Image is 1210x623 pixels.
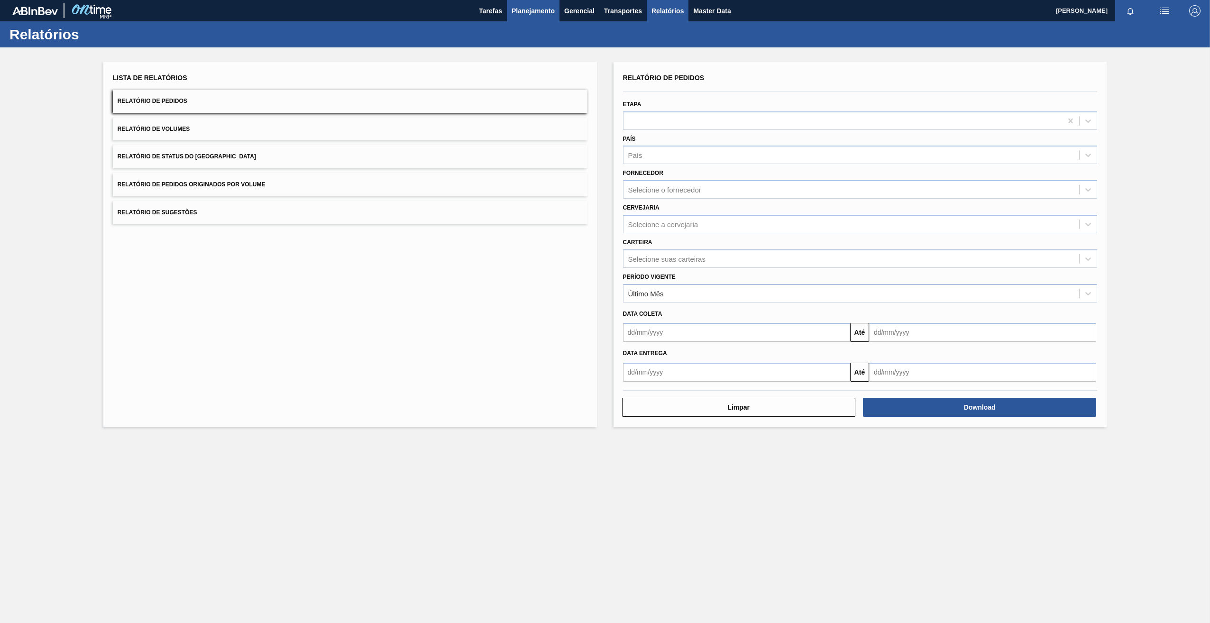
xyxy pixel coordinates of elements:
[118,153,256,160] span: Relatório de Status do [GEOGRAPHIC_DATA]
[604,5,642,17] span: Transportes
[850,363,869,382] button: Até
[628,186,701,194] div: Selecione o fornecedor
[113,118,587,141] button: Relatório de Volumes
[693,5,731,17] span: Master Data
[113,74,187,82] span: Lista de Relatórios
[623,204,660,211] label: Cervejaria
[1115,4,1146,18] button: Notificações
[623,170,663,176] label: Fornecedor
[623,311,662,317] span: Data coleta
[628,220,698,228] div: Selecione a cervejaria
[651,5,684,17] span: Relatórios
[628,289,664,297] div: Último Mês
[479,5,502,17] span: Tarefas
[512,5,555,17] span: Planejamento
[863,398,1096,417] button: Download
[118,209,197,216] span: Relatório de Sugestões
[623,101,642,108] label: Etapa
[623,239,652,246] label: Carteira
[628,255,706,263] div: Selecione suas carteiras
[113,90,587,113] button: Relatório de Pedidos
[623,74,705,82] span: Relatório de Pedidos
[623,363,850,382] input: dd/mm/yyyy
[622,398,855,417] button: Limpar
[623,323,850,342] input: dd/mm/yyyy
[12,7,58,15] img: TNhmsLtSVTkK8tSr43FrP2fwEKptu5GPRR3wAAAABJRU5ErkJggg==
[118,126,190,132] span: Relatório de Volumes
[9,29,178,40] h1: Relatórios
[623,274,676,280] label: Período Vigente
[850,323,869,342] button: Até
[113,173,587,196] button: Relatório de Pedidos Originados por Volume
[113,145,587,168] button: Relatório de Status do [GEOGRAPHIC_DATA]
[564,5,595,17] span: Gerencial
[1189,5,1201,17] img: Logout
[623,350,667,357] span: Data entrega
[869,363,1096,382] input: dd/mm/yyyy
[118,181,266,188] span: Relatório de Pedidos Originados por Volume
[118,98,187,104] span: Relatório de Pedidos
[1159,5,1170,17] img: userActions
[869,323,1096,342] input: dd/mm/yyyy
[113,201,587,224] button: Relatório de Sugestões
[628,151,642,159] div: País
[623,136,636,142] label: País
